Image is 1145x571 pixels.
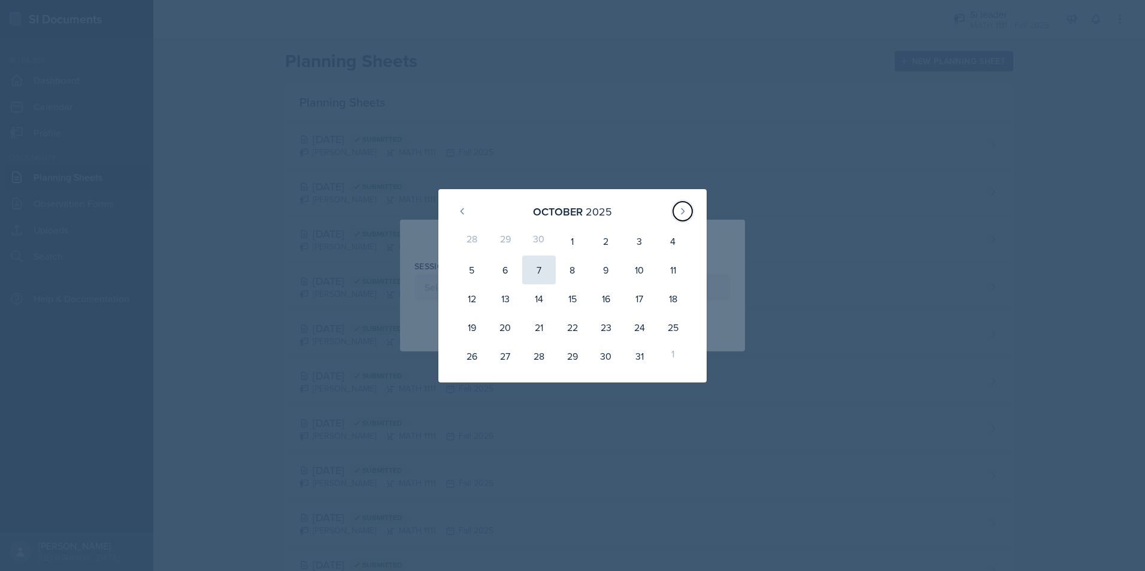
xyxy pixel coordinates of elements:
div: 23 [589,313,623,342]
div: 19 [455,313,489,342]
div: 30 [589,342,623,370]
div: 12 [455,284,489,313]
div: 16 [589,284,623,313]
div: 18 [656,284,690,313]
div: 27 [489,342,522,370]
div: 3 [623,227,656,256]
div: 26 [455,342,489,370]
div: 22 [556,313,589,342]
div: 2025 [586,204,612,220]
div: 10 [623,256,656,284]
div: 14 [522,284,556,313]
div: 2 [589,227,623,256]
div: 5 [455,256,489,284]
div: 24 [623,313,656,342]
div: 29 [556,342,589,370]
div: 1 [656,342,690,370]
div: 31 [623,342,656,370]
div: October [533,204,583,220]
div: 4 [656,227,690,256]
div: 9 [589,256,623,284]
div: 17 [623,284,656,313]
div: 20 [489,313,522,342]
div: 28 [522,342,556,370]
div: 7 [522,256,556,284]
div: 30 [522,227,556,256]
div: 6 [489,256,522,284]
div: 25 [656,313,690,342]
div: 15 [556,284,589,313]
div: 13 [489,284,522,313]
div: 1 [556,227,589,256]
div: 29 [489,227,522,256]
div: 11 [656,256,690,284]
div: 21 [522,313,556,342]
div: 28 [455,227,489,256]
div: 8 [556,256,589,284]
